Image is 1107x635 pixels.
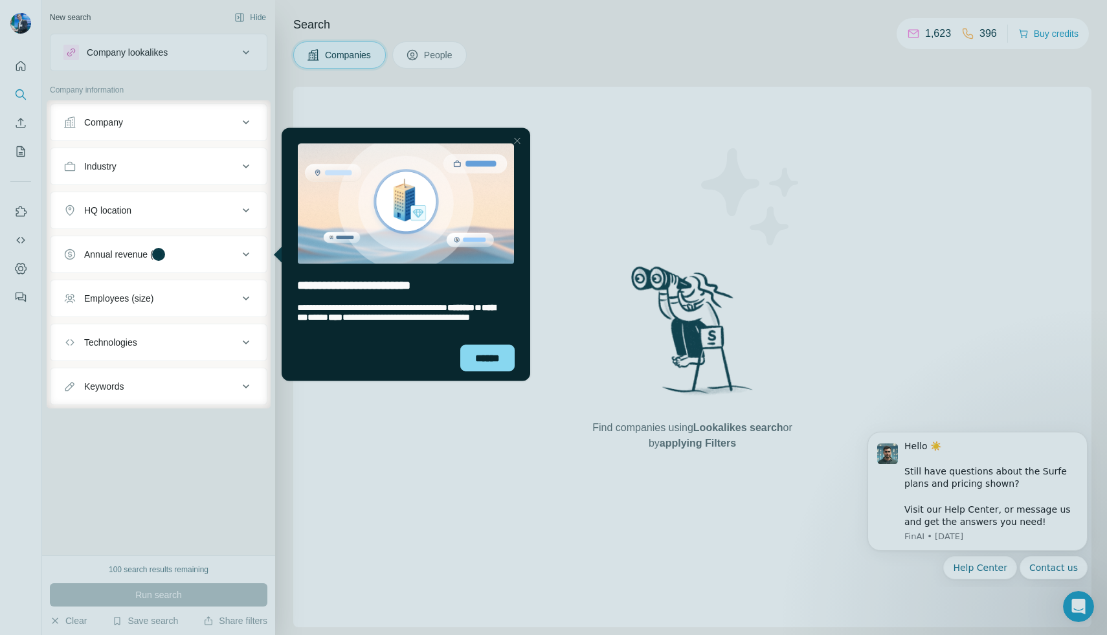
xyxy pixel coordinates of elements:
[50,151,267,182] button: Industry
[84,380,124,393] div: Keywords
[56,111,230,122] p: Message from FinAI, sent 6d ago
[271,126,533,384] iframe: Tooltip
[172,136,240,159] button: Quick reply: Contact us
[95,136,169,159] button: Quick reply: Help Center
[56,20,230,109] div: Message content
[84,204,131,217] div: HQ location
[19,136,240,159] div: Quick reply options
[84,336,137,349] div: Technologies
[50,371,267,402] button: Keywords
[84,160,117,173] div: Industry
[84,292,153,305] div: Employees (size)
[84,116,123,129] div: Company
[56,20,230,109] div: Hello ☀️ ​ Still have questions about the Surfe plans and pricing shown? ​ Visit our Help Center,...
[50,283,267,314] button: Employees (size)
[84,248,161,261] div: Annual revenue ($)
[50,239,267,270] button: Annual revenue ($)
[50,327,267,358] button: Technologies
[50,195,267,226] button: HQ location
[50,107,267,138] button: Company
[29,23,50,44] img: Profile image for FinAI
[19,12,240,131] div: message notification from FinAI, 6d ago. Hello ☀️ ​ Still have questions about the Surfe plans an...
